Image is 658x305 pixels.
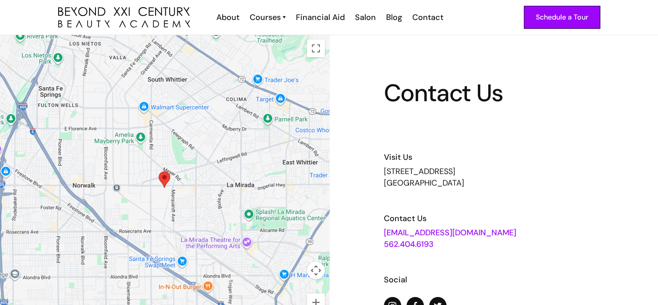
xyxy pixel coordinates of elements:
[211,12,244,23] a: About
[307,261,325,279] button: Map camera controls
[250,12,281,23] div: Courses
[384,151,603,163] h6: Visit Us
[349,12,380,23] a: Salon
[412,12,443,23] div: Contact
[155,168,174,191] div: Map pin
[384,213,603,224] h6: Contact Us
[384,166,603,189] div: [STREET_ADDRESS] [GEOGRAPHIC_DATA]
[407,12,448,23] a: Contact
[384,239,434,250] a: 562.404.6193
[216,12,239,23] div: About
[250,12,286,23] a: Courses
[384,274,603,285] h6: Social
[355,12,376,23] div: Salon
[290,12,349,23] a: Financial Aid
[384,81,603,105] h1: Contact Us
[307,40,325,57] button: Toggle fullscreen view
[380,12,407,23] a: Blog
[524,6,600,29] a: Schedule a Tour
[58,7,190,28] a: home
[384,227,516,238] a: [EMAIL_ADDRESS][DOMAIN_NAME]
[536,12,588,23] div: Schedule a Tour
[386,12,402,23] div: Blog
[58,7,190,28] img: beyond 21st century beauty academy logo
[296,12,345,23] div: Financial Aid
